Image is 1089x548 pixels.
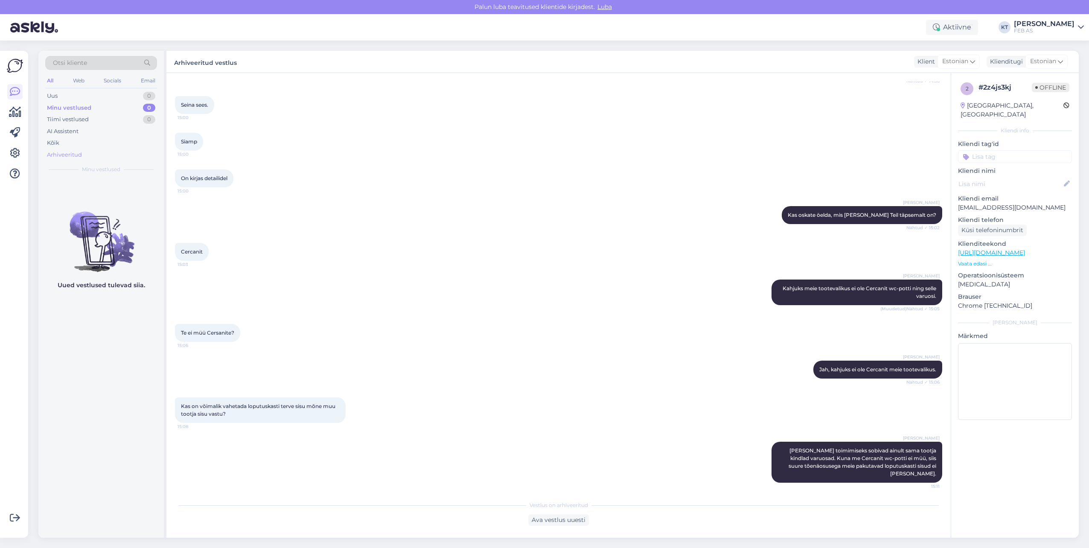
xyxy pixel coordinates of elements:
span: Offline [1032,83,1069,92]
p: Kliendi nimi [958,166,1072,175]
div: 0 [143,92,155,100]
div: [PERSON_NAME] [1014,20,1074,27]
span: Jah, kahjuks ei ole Cercanit meie tootevalikus. [819,366,936,373]
p: Märkmed [958,332,1072,341]
span: Minu vestlused [82,166,120,173]
div: FEB AS [1014,27,1074,34]
div: Klienditugi [987,57,1023,66]
p: Chrome [TECHNICAL_ID] [958,301,1072,310]
span: On kirjas detailidel [181,175,227,181]
label: Arhiveeritud vestlus [174,56,237,67]
span: [PERSON_NAME] [903,273,940,279]
div: Kõik [47,139,59,147]
span: Vestlus on arhiveeritud [530,501,588,509]
input: Lisa tag [958,150,1072,163]
span: Te ei müü Cersanite? [181,329,234,336]
img: No chats [38,196,164,273]
p: Brauser [958,292,1072,301]
a: [PERSON_NAME]FEB AS [1014,20,1084,34]
div: Aktiivne [926,20,978,35]
p: Kliendi telefon [958,216,1072,224]
span: Kas oskate öelda, mis [PERSON_NAME] Teil täpsemalt on? [788,212,936,218]
div: 0 [143,104,155,112]
div: AI Assistent [47,127,79,136]
span: 2 [966,85,969,92]
span: 15:00 [178,114,210,121]
span: Cercanit [181,248,203,255]
div: Ava vestlus uuesti [528,514,589,526]
span: Otsi kliente [53,58,87,67]
span: (Muudetud) Nähtud ✓ 15:05 [880,306,940,312]
a: [URL][DOMAIN_NAME] [958,249,1025,257]
input: Lisa nimi [958,179,1062,189]
div: Küsi telefoninumbrit [958,224,1027,236]
span: Kas on võimalik vahetada loputuskasti terve sisu mõne muu tootja sisu vastu? [181,403,337,417]
div: Web [71,75,86,86]
div: Tiimi vestlused [47,115,89,124]
span: Siamp [181,138,197,145]
span: 15:00 [178,151,210,157]
div: KT [999,21,1010,33]
span: [PERSON_NAME] toimimiseks sobivad ainult sama tootja kindlad varuosad. Kuna me Cercanit wc-potti ... [789,447,938,477]
span: Nähtud ✓ 15:06 [906,379,940,385]
span: 15:08 [178,423,210,430]
div: [PERSON_NAME] [958,319,1072,326]
p: Operatsioonisüsteem [958,271,1072,280]
p: Kliendi email [958,194,1072,203]
span: Luba [595,3,614,11]
span: 15:00 [178,188,210,194]
div: Klient [914,57,935,66]
span: Estonian [1030,57,1056,66]
span: [PERSON_NAME] [903,435,940,441]
div: Socials [102,75,123,86]
span: 15:03 [178,261,210,268]
div: 0 [143,115,155,124]
span: 15:11 [908,483,940,490]
p: Kliendi tag'id [958,140,1072,149]
span: [PERSON_NAME] [903,354,940,360]
div: Kliendi info [958,127,1072,134]
div: # 2z4js3kj [978,82,1032,93]
div: Arhiveeritud [47,151,82,159]
div: Minu vestlused [47,104,91,112]
div: Email [139,75,157,86]
span: Nähtud ✓ 15:02 [906,224,940,231]
div: Uus [47,92,58,100]
span: Estonian [942,57,968,66]
span: Seina sees. [181,102,208,108]
p: Vaata edasi ... [958,260,1072,268]
div: All [45,75,55,86]
p: Klienditeekond [958,239,1072,248]
div: [GEOGRAPHIC_DATA], [GEOGRAPHIC_DATA] [961,101,1063,119]
p: Uued vestlused tulevad siia. [58,281,145,290]
span: [PERSON_NAME] [903,199,940,206]
p: [EMAIL_ADDRESS][DOMAIN_NAME] [958,203,1072,212]
img: Askly Logo [7,58,23,74]
span: 15:06 [178,342,210,349]
span: Kahjuks meie tootevalikus ei ole Cercanit wc-potti ning selle varuosi. [783,285,938,299]
p: [MEDICAL_DATA] [958,280,1072,289]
